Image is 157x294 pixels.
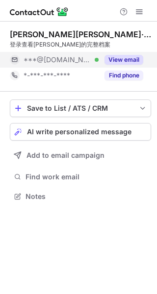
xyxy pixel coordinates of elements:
img: ContactOut v5.3.10 [10,6,69,18]
button: Find work email [10,170,151,184]
span: Find work email [26,172,147,181]
div: 登录查看[PERSON_NAME]的完整档案 [10,40,151,49]
button: AI write personalized message [10,123,151,141]
button: Reveal Button [105,71,143,80]
button: Add to email campaign [10,147,151,164]
button: Notes [10,190,151,203]
button: save-profile-one-click [10,99,151,117]
span: Add to email campaign [26,151,105,159]
span: ***@[DOMAIN_NAME] [24,55,91,64]
div: [PERSON_NAME][PERSON_NAME]·特拉恩 [10,29,151,39]
span: AI write personalized message [27,128,131,136]
span: Notes [26,192,147,201]
div: Save to List / ATS / CRM [27,104,134,112]
button: Reveal Button [105,55,143,65]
